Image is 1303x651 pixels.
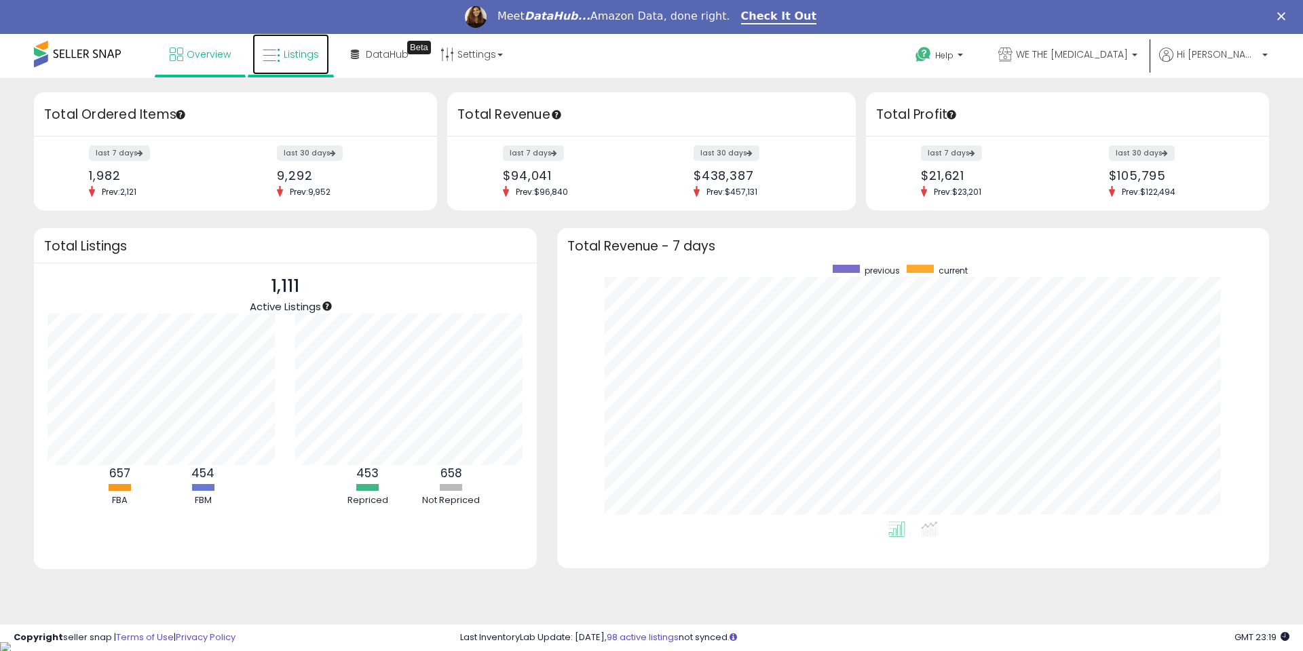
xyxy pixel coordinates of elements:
[503,168,641,183] div: $94,041
[187,48,231,61] span: Overview
[921,168,1057,183] div: $21,621
[550,109,563,121] div: Tooltip anchor
[730,633,737,641] i: Click here to read more about un-synced listings.
[109,465,130,481] b: 657
[1016,48,1128,61] span: WE THE [MEDICAL_DATA]
[14,631,63,644] strong: Copyright
[460,631,1289,644] div: Last InventoryLab Update: [DATE], not synced.
[1277,12,1291,20] div: Close
[283,186,337,198] span: Prev: 9,952
[327,494,409,507] div: Repriced
[89,168,225,183] div: 1,982
[865,265,900,276] span: previous
[14,631,235,644] div: seller snap | |
[356,465,379,481] b: 453
[1115,186,1182,198] span: Prev: $122,494
[79,494,160,507] div: FBA
[159,34,241,75] a: Overview
[607,631,679,644] a: 98 active listings
[250,299,321,314] span: Active Listings
[1234,631,1289,644] span: 2025-09-8 23:19 GMT
[341,34,419,75] a: DataHub
[694,168,832,183] div: $438,387
[430,34,513,75] a: Settings
[988,34,1148,78] a: WE THE [MEDICAL_DATA]
[567,241,1259,251] h3: Total Revenue - 7 days
[250,274,321,299] p: 1,111
[366,48,409,61] span: DataHub
[44,241,527,251] h3: Total Listings
[116,631,174,644] a: Terms of Use
[1159,48,1268,78] a: Hi [PERSON_NAME]
[89,145,150,161] label: last 7 days
[191,465,214,481] b: 454
[277,168,413,183] div: 9,292
[1177,48,1258,61] span: Hi [PERSON_NAME]
[700,186,764,198] span: Prev: $457,131
[509,186,575,198] span: Prev: $96,840
[694,145,759,161] label: last 30 days
[921,145,982,161] label: last 7 days
[457,105,846,124] h3: Total Revenue
[284,48,319,61] span: Listings
[741,10,817,24] a: Check It Out
[407,41,431,54] div: Tooltip anchor
[525,10,590,22] i: DataHub...
[915,46,932,63] i: Get Help
[174,109,187,121] div: Tooltip anchor
[162,494,244,507] div: FBM
[927,186,988,198] span: Prev: $23,201
[252,34,329,75] a: Listings
[44,105,427,124] h3: Total Ordered Items
[176,631,235,644] a: Privacy Policy
[876,105,1259,124] h3: Total Profit
[95,186,143,198] span: Prev: 2,121
[440,465,462,481] b: 658
[905,36,977,78] a: Help
[939,265,968,276] span: current
[935,50,953,61] span: Help
[411,494,492,507] div: Not Repriced
[1109,168,1245,183] div: $105,795
[503,145,564,161] label: last 7 days
[945,109,958,121] div: Tooltip anchor
[465,6,487,28] img: Profile image for Georgie
[321,300,333,312] div: Tooltip anchor
[277,145,343,161] label: last 30 days
[1109,145,1175,161] label: last 30 days
[497,10,730,23] div: Meet Amazon Data, done right.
